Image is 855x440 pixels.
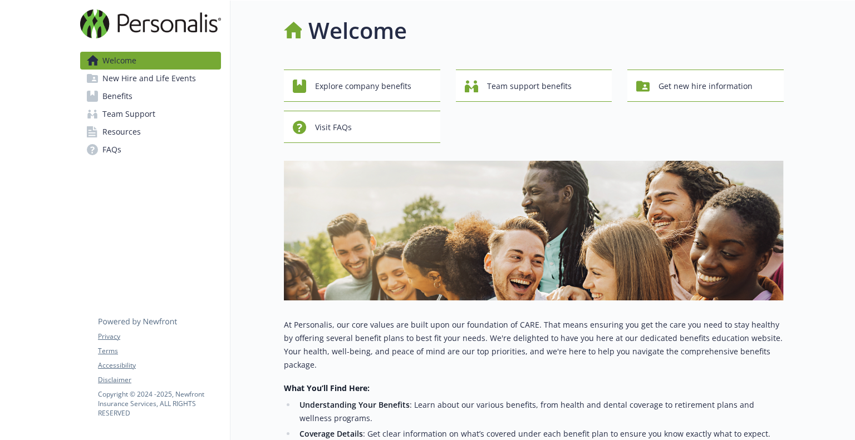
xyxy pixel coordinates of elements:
[102,123,141,141] span: Resources
[284,70,440,102] button: Explore company benefits
[487,76,572,97] span: Team support benefits
[299,428,363,439] strong: Coverage Details
[284,111,440,143] button: Visit FAQs
[102,105,155,123] span: Team Support
[80,70,221,87] a: New Hire and Life Events
[80,87,221,105] a: Benefits
[627,70,784,102] button: Get new hire information
[102,87,132,105] span: Benefits
[296,398,784,425] li: : Learn about our various benefits, from health and dental coverage to retirement plans and welln...
[308,14,407,47] h1: Welcome
[299,399,410,410] strong: Understanding Your Benefits
[80,141,221,159] a: FAQs
[98,346,220,356] a: Terms
[456,70,612,102] button: Team support benefits
[80,52,221,70] a: Welcome
[98,389,220,418] p: Copyright © 2024 - 2025 , Newfront Insurance Services, ALL RIGHTS RESERVED
[284,318,784,372] p: At Personalis, our core values are built upon our foundation of CARE. That means ensuring you get...
[98,360,220,370] a: Accessibility
[102,141,121,159] span: FAQs
[102,52,136,70] span: Welcome
[102,70,196,87] span: New Hire and Life Events
[284,383,370,393] strong: What You’ll Find Here:
[80,105,221,123] a: Team Support
[315,117,352,138] span: Visit FAQs
[315,76,411,97] span: Explore company benefits
[284,161,784,300] img: overview page banner
[80,123,221,141] a: Resources
[98,332,220,342] a: Privacy
[659,76,753,97] span: Get new hire information
[98,375,220,385] a: Disclaimer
